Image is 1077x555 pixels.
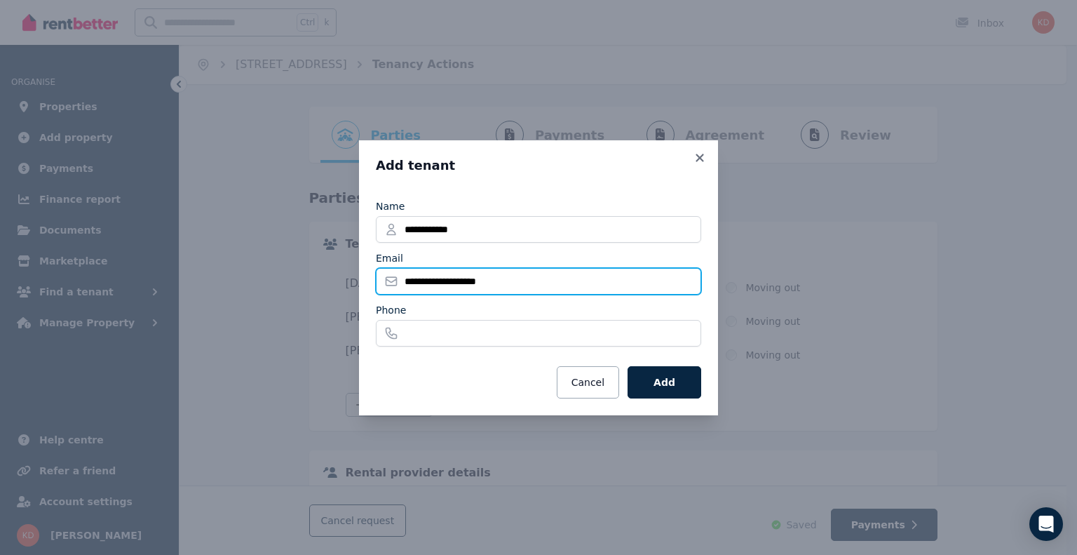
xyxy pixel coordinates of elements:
button: Cancel [557,366,619,399]
h3: Add tenant [376,157,701,174]
label: Name [376,199,405,213]
div: Open Intercom Messenger [1029,507,1063,541]
label: Phone [376,303,406,317]
button: Add [628,366,701,399]
label: Email [376,251,403,265]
